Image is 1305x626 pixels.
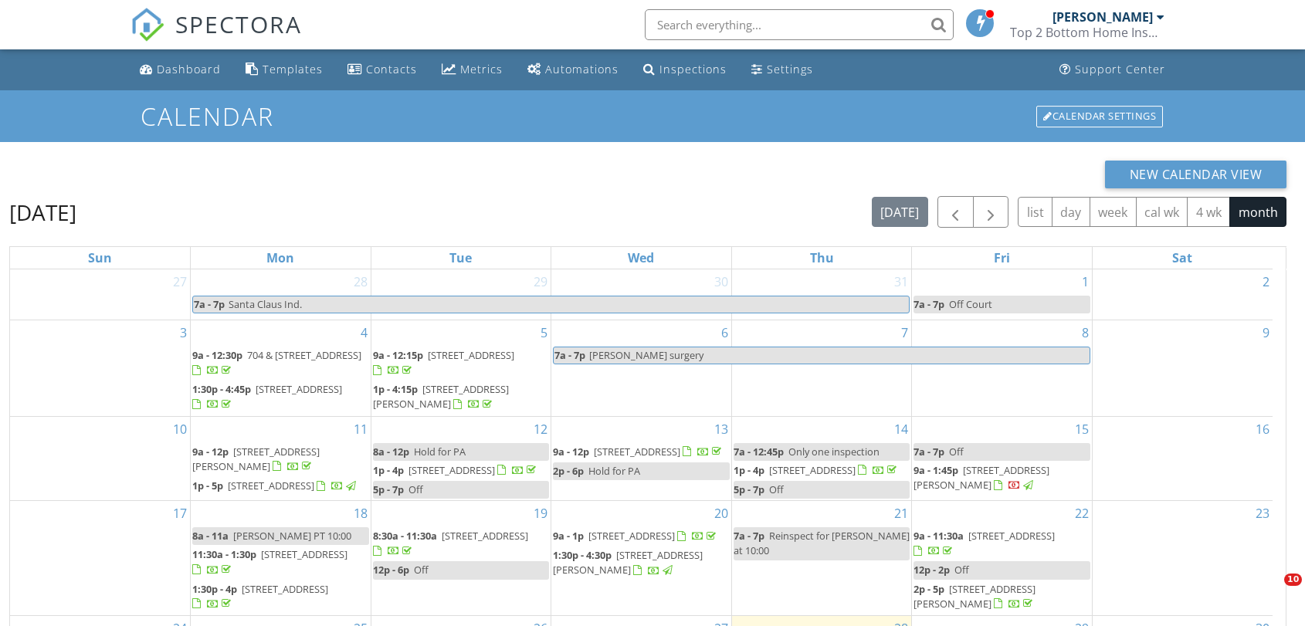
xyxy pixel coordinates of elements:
[731,416,912,501] td: Go to August 14, 2025
[371,269,551,320] td: Go to July 29, 2025
[530,417,551,442] a: Go to August 12, 2025
[170,501,190,526] a: Go to August 17, 2025
[192,443,369,476] a: 9a - 12p [STREET_ADDRESS][PERSON_NAME]
[551,501,732,616] td: Go to August 20, 2025
[711,501,731,526] a: Go to August 20, 2025
[912,501,1093,616] td: Go to August 22, 2025
[553,546,730,580] a: 1:30p - 4:30p [STREET_ADDRESS][PERSON_NAME]
[1079,320,1092,345] a: Go to August 8, 2025
[1252,417,1273,442] a: Go to August 16, 2025
[553,548,703,577] span: [STREET_ADDRESS][PERSON_NAME]
[1092,501,1273,616] td: Go to August 23, 2025
[10,269,191,320] td: Go to July 27, 2025
[373,463,539,477] a: 1p - 4p [STREET_ADDRESS]
[1092,416,1273,501] td: Go to August 16, 2025
[645,9,954,40] input: Search everything...
[10,320,191,416] td: Go to August 3, 2025
[373,529,437,543] span: 8:30a - 11:30a
[1090,197,1137,227] button: week
[261,547,347,561] span: [STREET_ADDRESS]
[949,297,992,311] span: Off Court
[625,247,657,269] a: Wednesday
[192,382,251,396] span: 1:30p - 4:45p
[769,463,856,477] span: [STREET_ADDRESS]
[913,297,944,311] span: 7a - 7p
[373,527,550,560] a: 8:30a - 11:30a [STREET_ADDRESS]
[937,196,974,228] button: Previous month
[530,269,551,294] a: Go to July 29, 2025
[913,582,1036,611] span: [STREET_ADDRESS][PERSON_NAME]
[913,445,944,459] span: 7a - 7p
[949,445,964,459] span: Off
[1072,501,1092,526] a: Go to August 22, 2025
[170,269,190,294] a: Go to July 27, 2025
[371,501,551,616] td: Go to August 19, 2025
[553,529,584,543] span: 9a - 1p
[891,269,911,294] a: Go to July 31, 2025
[1079,269,1092,294] a: Go to August 1, 2025
[734,445,784,459] span: 7a - 12:45p
[1036,106,1163,127] div: Calendar Settings
[191,269,371,320] td: Go to July 28, 2025
[134,56,227,84] a: Dashboard
[588,529,675,543] span: [STREET_ADDRESS]
[192,445,320,473] a: 9a - 12p [STREET_ADDRESS][PERSON_NAME]
[263,62,323,76] div: Templates
[913,529,964,543] span: 9a - 11:30a
[1052,9,1153,25] div: [PERSON_NAME]
[460,62,503,76] div: Metrics
[553,445,724,459] a: 9a - 12p [STREET_ADDRESS]
[1284,574,1302,586] span: 10
[731,501,912,616] td: Go to August 21, 2025
[734,529,764,543] span: 7a - 7p
[192,529,229,543] span: 8a - 11a
[373,563,409,577] span: 12p - 6p
[414,563,429,577] span: Off
[954,563,969,577] span: Off
[553,529,719,543] a: 9a - 1p [STREET_ADDRESS]
[968,529,1055,543] span: [STREET_ADDRESS]
[872,197,928,227] button: [DATE]
[436,56,509,84] a: Metrics
[263,247,297,269] a: Monday
[973,196,1009,228] button: Next month
[731,269,912,320] td: Go to July 31, 2025
[192,582,237,596] span: 1:30p - 4p
[351,417,371,442] a: Go to August 11, 2025
[553,464,584,478] span: 2p - 6p
[373,529,528,557] a: 8:30a - 11:30a [STREET_ADDRESS]
[373,482,404,496] span: 5p - 7p
[442,529,528,543] span: [STREET_ADDRESS]
[366,62,417,76] div: Contacts
[588,464,640,478] span: Hold for PA
[371,320,551,416] td: Go to August 5, 2025
[408,482,423,496] span: Off
[242,582,328,596] span: [STREET_ADDRESS]
[913,582,944,596] span: 2p - 5p
[734,529,910,557] span: Reinspect for [PERSON_NAME] at 10:00
[1018,197,1052,227] button: list
[192,348,242,362] span: 9a - 12:30p
[553,443,730,462] a: 9a - 12p [STREET_ADDRESS]
[373,348,514,377] a: 9a - 12:15p [STREET_ADDRESS]
[192,582,328,611] a: 1:30p - 4p [STREET_ADDRESS]
[1052,197,1090,227] button: day
[551,269,732,320] td: Go to July 30, 2025
[912,269,1093,320] td: Go to August 1, 2025
[373,381,550,414] a: 1p - 4:15p [STREET_ADDRESS][PERSON_NAME]
[192,381,369,414] a: 1:30p - 4:45p [STREET_ADDRESS]
[9,197,76,228] h2: [DATE]
[913,580,1090,614] a: 2p - 5p [STREET_ADDRESS][PERSON_NAME]
[1252,501,1273,526] a: Go to August 23, 2025
[551,416,732,501] td: Go to August 13, 2025
[428,348,514,362] span: [STREET_ADDRESS]
[239,56,329,84] a: Templates
[341,56,423,84] a: Contacts
[537,320,551,345] a: Go to August 5, 2025
[913,463,1049,492] span: [STREET_ADDRESS][PERSON_NAME]
[192,479,223,492] span: 1p - 5p
[553,445,589,459] span: 9a - 12p
[192,547,347,576] a: 11:30a - 1:30p [STREET_ADDRESS]
[351,501,371,526] a: Go to August 18, 2025
[1187,197,1230,227] button: 4 wk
